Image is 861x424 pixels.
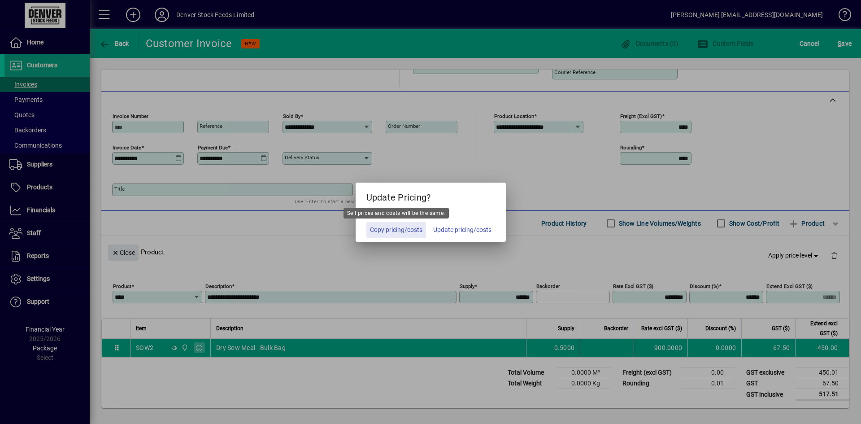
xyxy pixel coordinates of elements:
span: Copy pricing/costs [370,225,422,235]
button: Copy pricing/costs [366,222,426,238]
h5: Update Pricing? [356,183,506,209]
div: Sell prices and costs will be the same. [344,208,449,219]
button: Update pricing/costs [430,222,495,238]
span: Update pricing/costs [433,225,491,235]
